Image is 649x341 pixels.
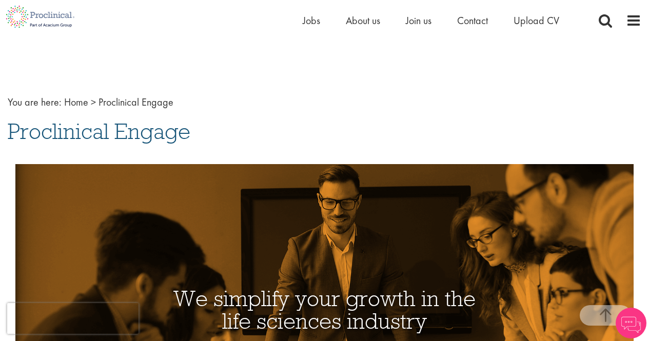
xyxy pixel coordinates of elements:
[166,287,483,332] h1: We simplify your growth in the life sciences industry
[64,95,88,109] a: breadcrumb link
[457,14,488,27] a: Contact
[99,95,173,109] span: Proclinical Engage
[8,117,190,145] span: Proclinical Engage
[616,308,646,338] img: Chatbot
[514,14,559,27] a: Upload CV
[406,14,431,27] a: Join us
[7,303,139,334] iframe: reCAPTCHA
[91,95,96,109] span: >
[346,14,380,27] a: About us
[303,14,320,27] a: Jobs
[8,95,62,109] span: You are here:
